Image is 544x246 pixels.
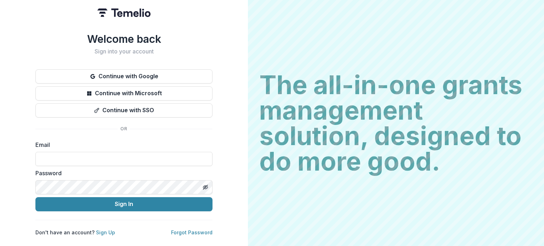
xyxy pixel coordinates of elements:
[35,69,212,84] button: Continue with Google
[35,197,212,211] button: Sign In
[200,182,211,193] button: Toggle password visibility
[97,8,151,17] img: Temelio
[35,33,212,45] h1: Welcome back
[35,103,212,118] button: Continue with SSO
[35,169,208,177] label: Password
[35,229,115,236] p: Don't have an account?
[35,86,212,101] button: Continue with Microsoft
[35,48,212,55] h2: Sign into your account
[35,141,208,149] label: Email
[96,229,115,235] a: Sign Up
[171,229,212,235] a: Forgot Password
